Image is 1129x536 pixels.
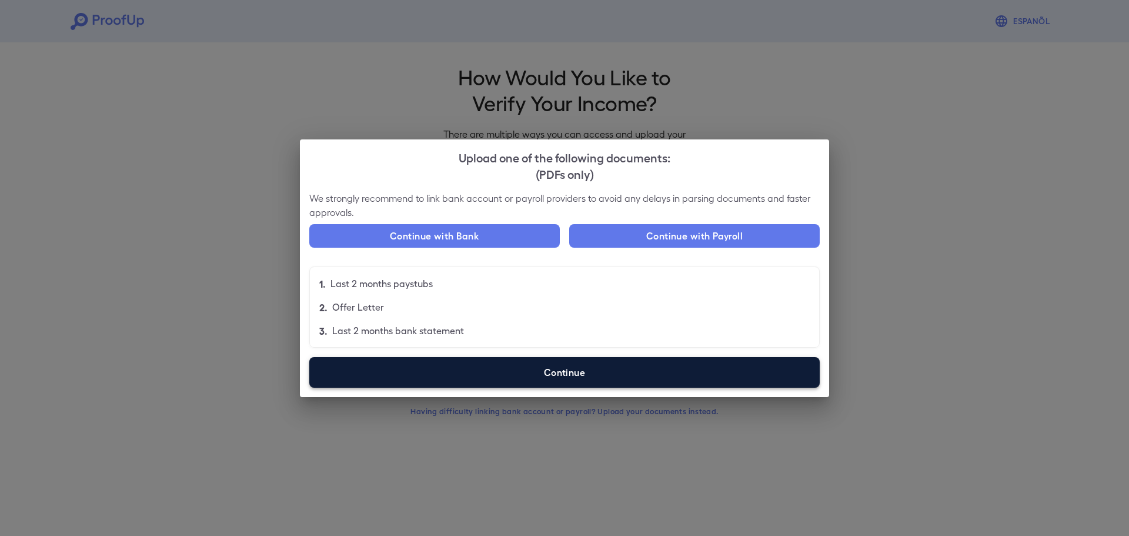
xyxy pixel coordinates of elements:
div: (PDFs only) [309,165,820,182]
p: Last 2 months paystubs [330,277,433,291]
p: 3. [319,324,328,338]
p: We strongly recommend to link bank account or payroll providers to avoid any delays in parsing do... [309,191,820,219]
button: Continue with Bank [309,224,560,248]
p: 2. [319,300,328,314]
h2: Upload one of the following documents: [300,139,829,191]
p: 1. [319,277,326,291]
p: Last 2 months bank statement [332,324,464,338]
button: Continue with Payroll [569,224,820,248]
label: Continue [309,357,820,388]
p: Offer Letter [332,300,384,314]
